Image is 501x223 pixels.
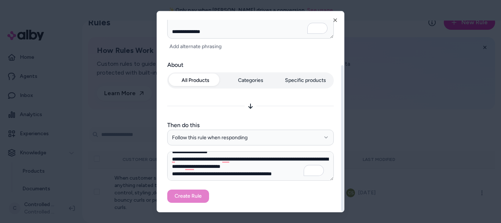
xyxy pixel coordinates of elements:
[167,41,224,51] button: Add alternate phrasing
[167,60,334,69] label: About
[167,151,334,181] textarea: To enrich screen reader interactions, please activate Accessibility in Grammarly extension settings
[279,73,332,87] button: Specific products
[167,121,334,129] label: Then do this
[224,73,277,87] button: Categories
[169,73,222,87] button: All Products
